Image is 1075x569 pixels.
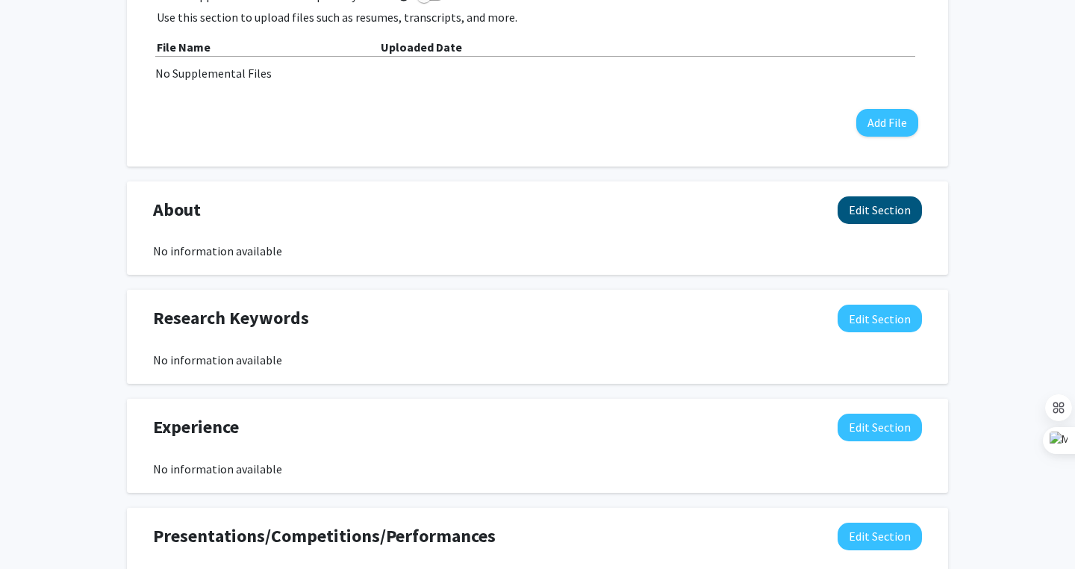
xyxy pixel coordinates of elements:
button: Edit Research Keywords [838,305,922,332]
iframe: Chat [11,502,63,558]
div: No information available [153,242,922,260]
b: Uploaded Date [381,40,462,55]
p: Use this section to upload files such as resumes, transcripts, and more. [157,8,918,26]
button: Edit Presentations/Competitions/Performances [838,523,922,550]
div: No information available [153,351,922,369]
span: Research Keywords [153,305,309,332]
span: Presentations/Competitions/Performances [153,523,496,550]
b: File Name [157,40,211,55]
div: No Supplemental Files [155,64,920,82]
span: About [153,196,201,223]
button: Edit Experience [838,414,922,441]
span: Experience [153,414,239,441]
button: Add File [856,109,918,137]
div: No information available [153,460,922,478]
button: Edit About [838,196,922,224]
